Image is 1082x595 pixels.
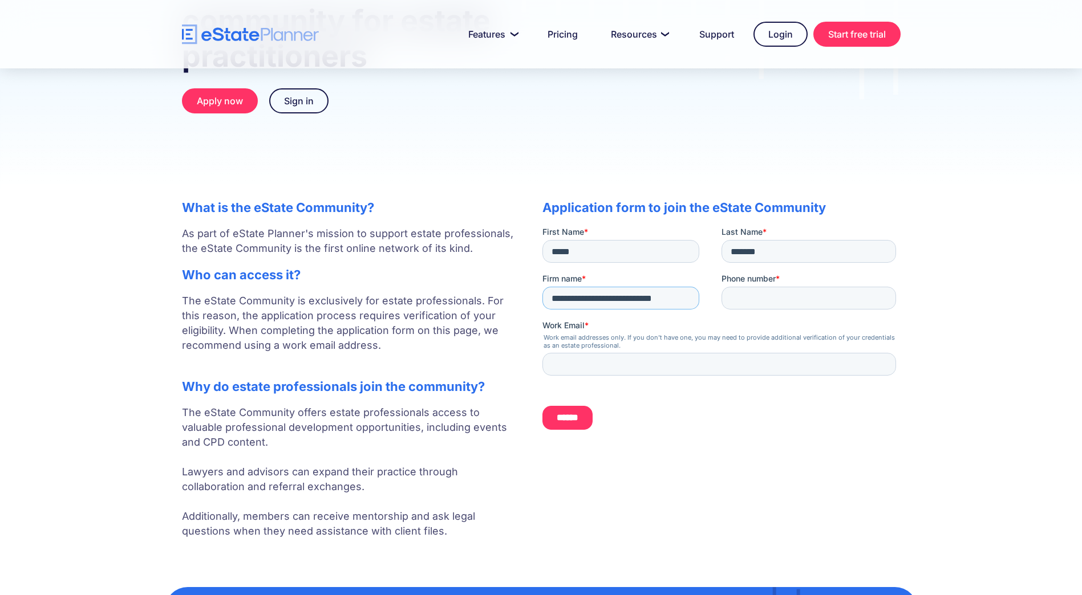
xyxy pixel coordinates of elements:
p: The eState Community offers estate professionals access to valuable professional development oppo... [182,405,520,539]
h2: Application form to join the eState Community [542,200,901,215]
a: Sign in [269,88,329,113]
a: Resources [597,23,680,46]
iframe: Form 0 [542,226,901,439]
a: Login [753,22,808,47]
p: As part of eState Planner's mission to support estate professionals, the eState Community is the ... [182,226,520,256]
p: The eState Community is exclusively for estate professionals. For this reason, the application pr... [182,294,520,368]
h2: Who can access it? [182,267,520,282]
h2: What is the eState Community? [182,200,520,215]
a: Support [686,23,748,46]
a: Start free trial [813,22,901,47]
a: Pricing [534,23,591,46]
a: home [182,25,319,44]
a: Features [455,23,528,46]
a: Apply now [182,88,258,113]
h2: Why do estate professionals join the community? [182,379,520,394]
